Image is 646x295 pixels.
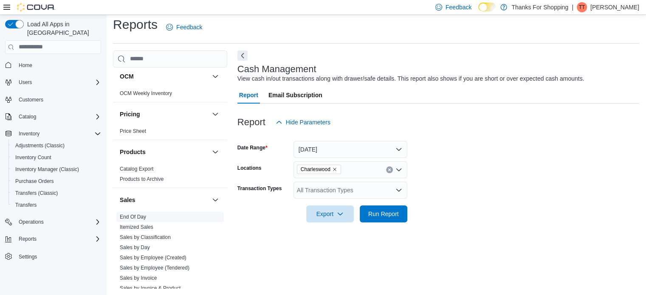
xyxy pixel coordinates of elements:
[210,71,220,81] button: OCM
[268,87,322,104] span: Email Subscription
[120,72,134,81] h3: OCM
[120,275,157,281] span: Sales by Invoice
[237,74,584,83] div: View cash in/out transactions along with drawer/safe details. This report also shows if you are s...
[2,93,104,106] button: Customers
[395,166,402,173] button: Open list of options
[577,2,587,12] div: T Thomson
[15,251,101,261] span: Settings
[19,253,37,260] span: Settings
[120,224,153,230] a: Itemized Sales
[2,250,104,262] button: Settings
[286,118,330,126] span: Hide Parameters
[19,236,37,242] span: Reports
[12,200,40,210] a: Transfers
[2,59,104,71] button: Home
[2,216,104,228] button: Operations
[8,175,104,187] button: Purchase Orders
[120,285,181,292] span: Sales by Invoice & Product
[15,94,101,105] span: Customers
[293,141,407,158] button: [DATE]
[15,112,101,122] span: Catalog
[120,265,189,271] a: Sales by Employee (Tendered)
[386,166,393,173] button: Clear input
[311,205,349,222] span: Export
[113,164,227,188] div: Products
[478,3,496,11] input: Dark Mode
[579,2,585,12] span: TT
[120,166,153,172] a: Catalog Export
[176,23,202,31] span: Feedback
[120,128,146,135] span: Price Sheet
[8,152,104,163] button: Inventory Count
[8,187,104,199] button: Transfers (Classic)
[301,165,330,174] span: Charleswood
[120,255,186,261] a: Sales by Employee (Created)
[120,196,135,204] h3: Sales
[120,196,209,204] button: Sales
[120,264,189,271] span: Sales by Employee (Tendered)
[12,140,101,151] span: Adjustments (Classic)
[120,244,150,250] a: Sales by Day
[120,90,172,96] a: OCM Weekly Inventory
[15,178,54,185] span: Purchase Orders
[210,195,220,205] button: Sales
[2,128,104,140] button: Inventory
[163,19,206,36] a: Feedback
[120,234,171,241] span: Sales by Classification
[15,202,37,208] span: Transfers
[15,217,47,227] button: Operations
[5,56,101,285] nav: Complex example
[19,113,36,120] span: Catalog
[210,109,220,119] button: Pricing
[15,252,40,262] a: Settings
[19,130,39,137] span: Inventory
[113,16,158,33] h1: Reports
[446,3,471,11] span: Feedback
[120,110,140,118] h3: Pricing
[120,176,164,183] span: Products to Archive
[572,2,573,12] p: |
[368,210,399,218] span: Run Report
[332,167,337,172] button: Remove Charleswood from selection in this group
[297,165,341,174] span: Charleswood
[15,77,101,87] span: Users
[395,187,402,194] button: Open list of options
[120,128,146,134] a: Price Sheet
[19,96,43,103] span: Customers
[120,244,150,251] span: Sales by Day
[237,51,248,61] button: Next
[19,62,32,69] span: Home
[120,254,186,261] span: Sales by Employee (Created)
[237,64,316,74] h3: Cash Management
[12,152,55,163] a: Inventory Count
[120,90,172,97] span: OCM Weekly Inventory
[19,219,44,225] span: Operations
[237,144,268,151] label: Date Range
[237,185,282,192] label: Transaction Types
[306,205,354,222] button: Export
[120,214,146,220] a: End Of Day
[12,164,101,174] span: Inventory Manager (Classic)
[15,234,40,244] button: Reports
[12,176,57,186] a: Purchase Orders
[120,110,209,118] button: Pricing
[15,129,101,139] span: Inventory
[12,188,61,198] a: Transfers (Classic)
[237,117,265,127] h3: Report
[120,234,171,240] a: Sales by Classification
[120,148,146,156] h3: Products
[511,2,568,12] p: Thanks For Shopping
[15,129,43,139] button: Inventory
[2,111,104,123] button: Catalog
[120,148,209,156] button: Products
[590,2,639,12] p: [PERSON_NAME]
[15,142,65,149] span: Adjustments (Classic)
[12,188,101,198] span: Transfers (Classic)
[15,166,79,173] span: Inventory Manager (Classic)
[8,199,104,211] button: Transfers
[120,72,209,81] button: OCM
[360,205,407,222] button: Run Report
[239,87,258,104] span: Report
